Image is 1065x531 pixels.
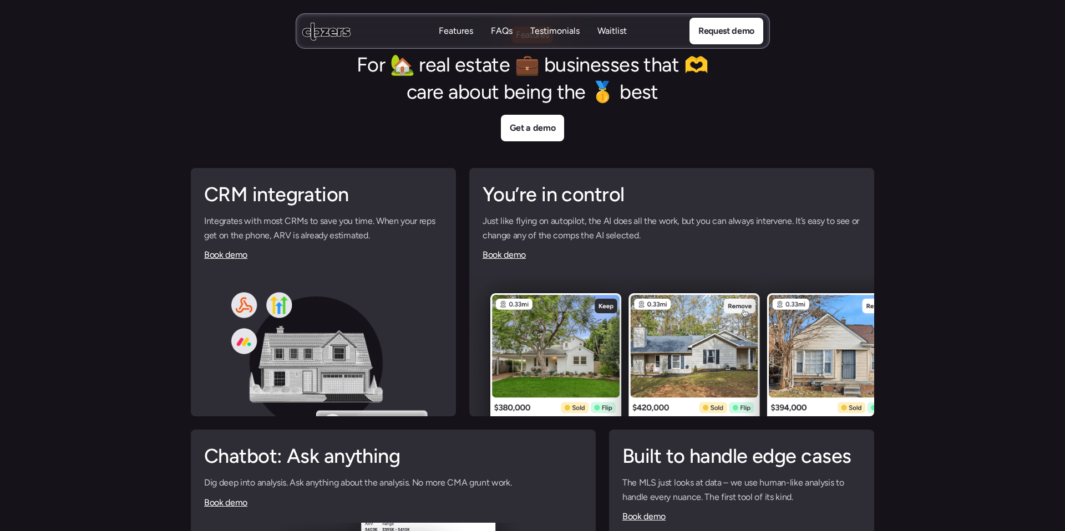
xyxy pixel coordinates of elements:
[510,121,556,135] p: Get a demo
[689,18,763,44] a: Request demo
[204,181,443,208] h2: CRM integration
[204,443,582,470] h2: Chatbot: Ask anything
[204,249,247,260] a: Book demo
[622,476,861,504] p: The MLS just looks at data – we use human-like analysis to handle every nuance. The first tool of...
[622,511,666,522] a: Book demo
[597,37,627,49] p: Waitlist
[204,497,247,508] a: Book demo
[530,25,580,38] a: TestimonialsTestimonials
[344,52,721,106] h2: For 🏡 real estate 💼 businesses that 🫶 care about being the 🥇 best
[698,24,754,38] p: Request demo
[204,476,582,490] p: Dig deep into analysis. Ask anything about the analysis. No more CMA grunt work.
[204,214,443,242] p: Integrates with most CRMs to save you time. When your reps get on the phone, ARV is already estim...
[530,25,580,37] p: Testimonials
[439,25,473,37] p: Features
[491,25,513,37] p: FAQs
[491,25,513,38] a: FAQsFAQs
[501,115,565,141] a: Get a demo
[483,214,861,242] p: Just like flying on autopilot, the AI does all the work, but you can always intervene. It’s easy ...
[439,37,473,49] p: Features
[597,25,627,38] a: WaitlistWaitlist
[622,443,861,470] h2: Built to handle edge cases
[530,37,580,49] p: Testimonials
[597,25,627,37] p: Waitlist
[439,25,473,38] a: FeaturesFeatures
[483,181,861,208] h2: You’re in control
[483,249,526,260] a: Book demo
